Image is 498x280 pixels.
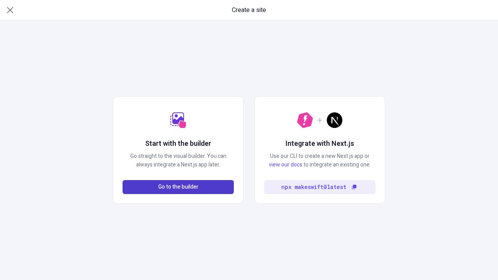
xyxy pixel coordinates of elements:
p: Go straight to the visual builder. You can always integrate a Next.js app later. [123,152,234,169]
button: Go to the builder [123,180,234,194]
span: Create a site [232,5,266,15]
span: Go to the builder [158,183,198,191]
code: npx makeswift@latest [281,183,346,191]
h2: Integrate with Next.js [286,139,354,149]
a: view our docs [269,161,302,169]
h2: Start with the builder [145,139,211,149]
p: Use our CLI to create a new Next.js app or to integrate an existing one. [264,152,375,169]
